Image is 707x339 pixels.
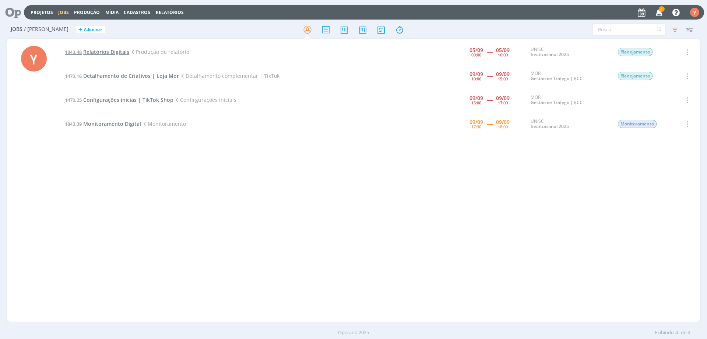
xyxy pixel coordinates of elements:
[487,72,492,79] span: -----
[83,120,141,127] span: Monitoramento Digital
[592,24,665,35] input: Busca
[65,72,179,79] a: 1470.16Detalhamento de Criativos | Loja Mor
[83,96,173,103] span: Configurações inicias | TikTok Shop
[65,49,82,55] span: 1843.48
[65,121,82,127] span: 1843.39
[471,77,481,81] div: 10:00
[24,26,68,32] span: / [PERSON_NAME]
[531,71,606,82] div: MOR
[58,9,69,15] a: Jobs
[659,6,665,12] span: 1
[129,48,189,55] span: Produção de relatório
[28,10,55,15] button: Projetos
[487,96,492,103] span: -----
[487,48,492,55] span: -----
[690,6,700,19] button: Y
[655,329,674,336] span: Exibindo
[65,120,141,127] a: 1843.39Monitoramento Digital
[531,95,606,105] div: MOR
[141,120,186,127] span: Monitoramento
[496,96,510,101] div: 09/09
[105,9,119,15] a: Mídia
[681,329,686,336] span: de
[154,10,186,15] button: Relatórios
[79,26,82,34] span: +
[469,96,483,101] div: 09/09
[471,125,481,129] div: 17:30
[56,10,71,15] button: Jobs
[469,48,483,53] div: 05/09
[65,97,82,103] span: 1470.25
[531,119,606,129] div: UNISC
[74,9,100,15] a: Produção
[76,26,105,34] button: +Adicionar
[618,120,657,128] span: Monitoramento
[531,51,569,58] a: Institucional 2025
[531,47,606,58] div: UNISC
[531,123,569,129] a: Institucional 2025
[65,48,129,55] a: 1843.48Relatórios Digitais
[84,27,102,32] span: Adicionar
[122,10,152,15] button: Cadastros
[21,46,47,72] div: Y
[83,48,129,55] span: Relatórios Digitais
[531,75,583,82] a: Gestão de Tráfego | ECC
[124,9,150,15] span: Cadastros
[688,329,690,336] span: 4
[471,101,481,105] div: 15:00
[498,125,508,129] div: 18:00
[471,53,481,57] div: 09:00
[487,120,492,127] span: -----
[103,10,121,15] button: Mídia
[156,9,184,15] a: Relatórios
[498,53,508,57] div: 16:00
[11,26,22,32] span: Jobs
[496,120,510,125] div: 09/09
[83,72,179,79] span: Detalhamento de Criativos | Loja Mor
[72,10,102,15] button: Produção
[31,9,53,15] a: Projetos
[618,48,653,56] span: Planejamento
[469,120,483,125] div: 09/09
[651,6,666,19] button: 1
[65,73,82,79] span: 1470.16
[675,329,678,336] span: 4
[173,96,236,103] span: Confirgurações iniciais
[496,48,510,53] div: 05/09
[496,72,510,77] div: 09/09
[498,101,508,105] div: 17:00
[690,8,699,17] div: Y
[531,99,583,105] a: Gestão de Tráfego | ECC
[618,72,653,80] span: Planejamento
[469,72,483,77] div: 09/09
[65,96,173,103] a: 1470.25Configurações inicias | TikTok Shop
[498,77,508,81] div: 15:00
[179,72,279,79] span: Detalhamento complementar | TikTok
